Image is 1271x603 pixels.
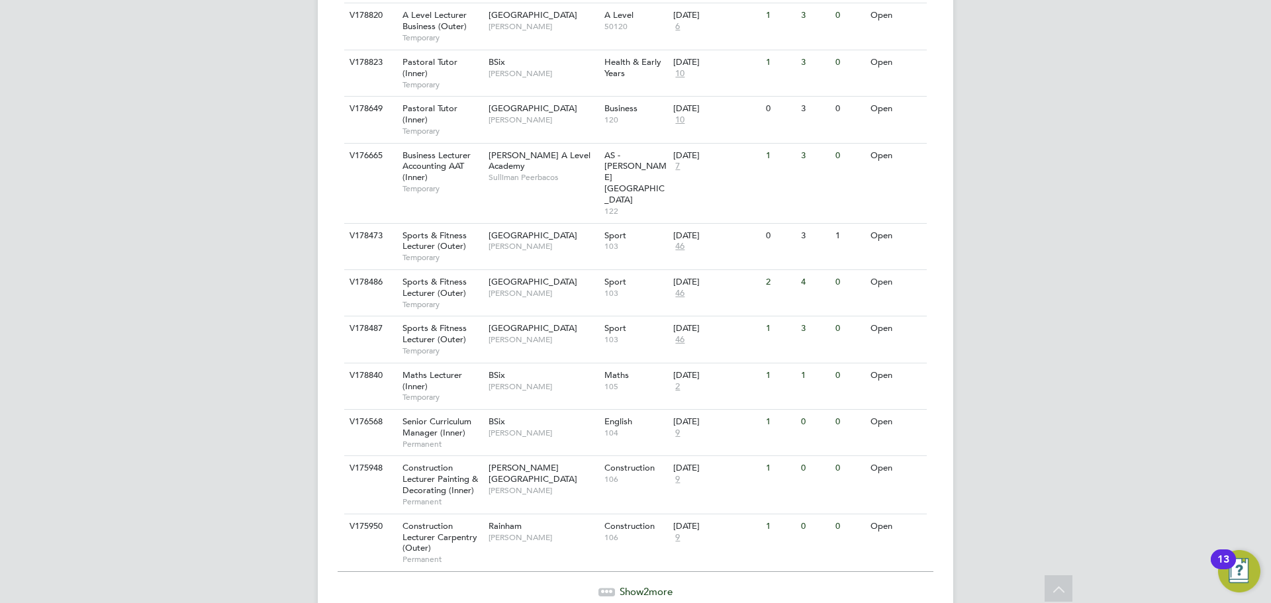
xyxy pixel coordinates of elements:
[489,334,598,345] span: [PERSON_NAME]
[867,97,925,121] div: Open
[402,252,482,263] span: Temporary
[673,288,686,299] span: 46
[604,474,667,485] span: 106
[489,9,577,21] span: [GEOGRAPHIC_DATA]
[604,276,626,287] span: Sport
[604,428,667,438] span: 104
[402,322,467,345] span: Sports & Fitness Lecturer (Outer)
[832,50,867,75] div: 0
[402,9,467,32] span: A Level Lecturer Business (Outer)
[604,56,661,79] span: Health & Early Years
[798,363,832,388] div: 1
[763,316,797,341] div: 1
[402,183,482,194] span: Temporary
[673,241,686,252] span: 46
[402,392,482,402] span: Temporary
[673,323,759,334] div: [DATE]
[673,277,759,288] div: [DATE]
[832,514,867,539] div: 0
[867,316,925,341] div: Open
[489,172,598,183] span: Sulliman Peerbacos
[867,50,925,75] div: Open
[402,496,482,507] span: Permanent
[489,416,505,427] span: BSix
[763,144,797,168] div: 1
[798,97,832,121] div: 3
[798,514,832,539] div: 0
[832,3,867,28] div: 0
[1218,550,1260,592] button: Open Resource Center, 13 new notifications
[763,514,797,539] div: 1
[604,21,667,32] span: 50120
[673,474,682,485] span: 9
[402,416,471,438] span: Senior Curriculum Manager (Inner)
[604,150,667,206] span: AS - [PERSON_NAME][GEOGRAPHIC_DATA]
[402,462,478,496] span: Construction Lecturer Painting & Decorating (Inner)
[604,462,655,473] span: Construction
[402,369,462,392] span: Maths Lecturer (Inner)
[489,21,598,32] span: [PERSON_NAME]
[867,410,925,434] div: Open
[763,50,797,75] div: 1
[489,241,598,252] span: [PERSON_NAME]
[402,150,471,183] span: Business Lecturer Accounting AAT (Inner)
[604,206,667,216] span: 122
[673,416,759,428] div: [DATE]
[604,9,634,21] span: A Level
[867,456,925,481] div: Open
[346,316,393,341] div: V178487
[604,115,667,125] span: 120
[673,161,682,172] span: 7
[832,224,867,248] div: 1
[832,144,867,168] div: 0
[673,10,759,21] div: [DATE]
[604,381,667,392] span: 105
[402,346,482,356] span: Temporary
[604,532,667,543] span: 106
[798,144,832,168] div: 3
[402,103,457,125] span: Pastoral Tutor (Inner)
[346,514,393,539] div: V175950
[673,370,759,381] div: [DATE]
[867,514,925,539] div: Open
[346,3,393,28] div: V178820
[832,410,867,434] div: 0
[489,288,598,299] span: [PERSON_NAME]
[402,56,457,79] span: Pastoral Tutor (Inner)
[402,439,482,449] span: Permanent
[489,462,577,485] span: [PERSON_NAME][GEOGRAPHIC_DATA]
[673,103,759,115] div: [DATE]
[763,3,797,28] div: 1
[604,369,629,381] span: Maths
[604,288,667,299] span: 103
[798,316,832,341] div: 3
[867,224,925,248] div: Open
[798,456,832,481] div: 0
[489,322,577,334] span: [GEOGRAPHIC_DATA]
[763,224,797,248] div: 0
[832,316,867,341] div: 0
[673,428,682,439] span: 9
[763,410,797,434] div: 1
[489,532,598,543] span: [PERSON_NAME]
[402,554,482,565] span: Permanent
[832,363,867,388] div: 0
[346,363,393,388] div: V178840
[763,270,797,295] div: 2
[867,363,925,388] div: Open
[673,381,682,393] span: 2
[620,585,673,598] span: Show more
[673,230,759,242] div: [DATE]
[763,363,797,388] div: 1
[346,456,393,481] div: V175948
[489,56,505,68] span: BSix
[489,68,598,79] span: [PERSON_NAME]
[867,270,925,295] div: Open
[402,520,477,554] span: Construction Lecturer Carpentry (Outer)
[673,57,759,68] div: [DATE]
[489,381,598,392] span: [PERSON_NAME]
[673,68,686,79] span: 10
[798,50,832,75] div: 3
[832,456,867,481] div: 0
[346,410,393,434] div: V176568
